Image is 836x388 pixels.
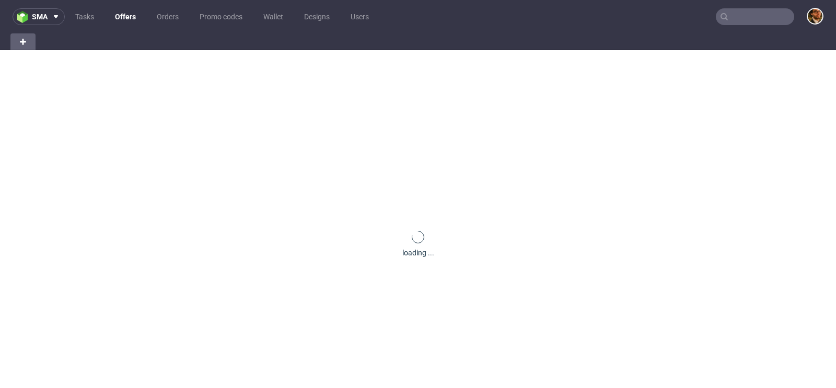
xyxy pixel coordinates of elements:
a: Tasks [69,8,100,25]
a: Users [344,8,375,25]
span: sma [32,13,48,20]
img: Matteo Corsico [808,9,822,23]
a: Designs [298,8,336,25]
button: sma [13,8,65,25]
a: Promo codes [193,8,249,25]
a: Wallet [257,8,289,25]
div: loading ... [402,248,434,258]
a: Offers [109,8,142,25]
img: logo [17,11,32,23]
a: Orders [150,8,185,25]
